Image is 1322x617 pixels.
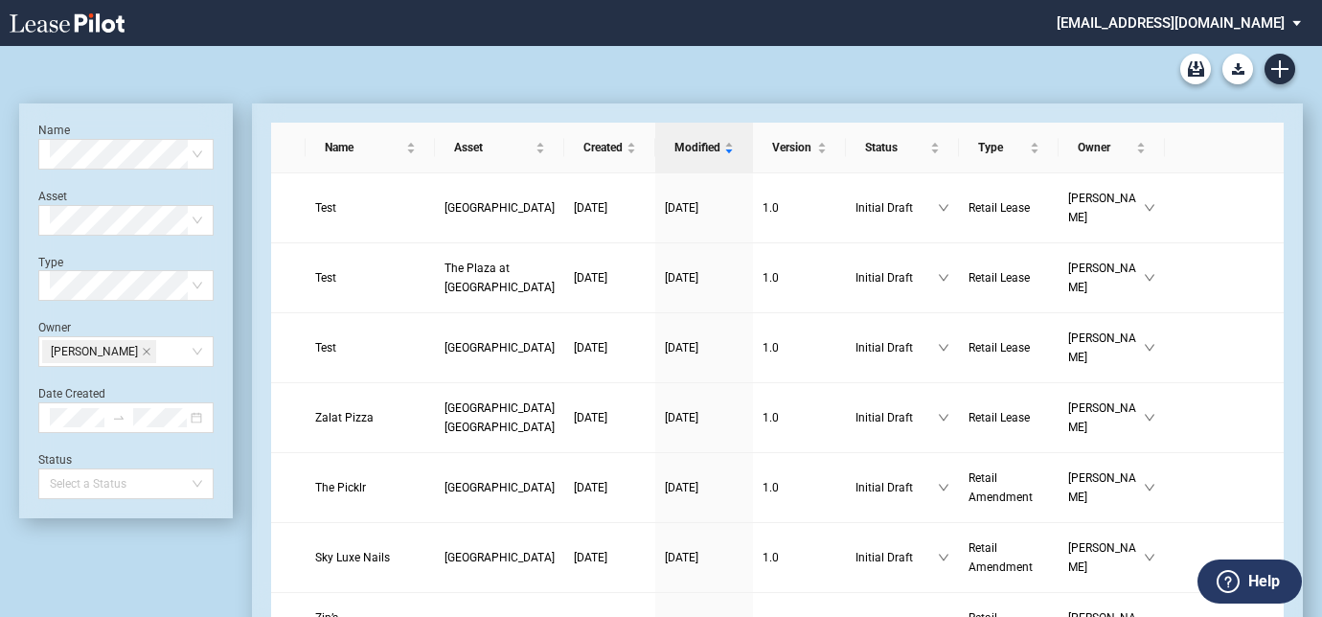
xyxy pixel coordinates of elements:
th: Owner [1059,123,1165,173]
span: [DATE] [665,481,698,494]
span: [DATE] [574,411,607,424]
span: Test [315,271,336,285]
th: Type [959,123,1059,173]
span: 1 . 0 [763,201,779,215]
span: down [938,412,949,423]
span: The Plaza at Lake Park [444,262,555,294]
a: [DATE] [665,198,743,217]
a: Zalat Pizza [315,408,425,427]
span: 1 . 0 [763,551,779,564]
span: [DATE] [574,551,607,564]
a: Sky Luxe Nails [315,548,425,567]
span: Initial Draft [855,198,938,217]
a: [DATE] [665,478,743,497]
a: Retail Lease [969,268,1049,287]
th: Modified [655,123,753,173]
span: [DATE] [665,341,698,354]
span: [PERSON_NAME] [1068,189,1144,227]
span: [DATE] [665,201,698,215]
span: Created [583,138,623,157]
span: down [938,342,949,354]
a: 1.0 [763,198,836,217]
span: down [938,202,949,214]
a: [DATE] [574,338,646,357]
span: [PERSON_NAME] [1068,538,1144,577]
a: [DATE] [665,338,743,357]
a: Create new document [1265,54,1295,84]
label: Name [38,124,70,137]
a: [DATE] [574,198,646,217]
span: Retail Lease [969,201,1030,215]
md-menu: Download Blank Form List [1217,54,1259,84]
a: [DATE] [665,268,743,287]
span: [PERSON_NAME] [1068,259,1144,297]
a: [DATE] [574,478,646,497]
a: Retail Amendment [969,468,1049,507]
span: Retail Lease [969,411,1030,424]
label: Type [38,256,63,269]
span: 1 . 0 [763,341,779,354]
span: Initial Draft [855,338,938,357]
a: Test [315,268,425,287]
span: Owner [1078,138,1132,157]
a: Retail Amendment [969,538,1049,577]
span: Retail Lease [969,271,1030,285]
span: [DATE] [665,411,698,424]
span: down [1144,412,1155,423]
span: Test [315,341,336,354]
span: [DATE] [574,481,607,494]
span: Status [865,138,926,157]
a: Retail Lease [969,408,1049,427]
label: Owner [38,321,71,334]
a: Test [315,338,425,357]
th: Version [753,123,846,173]
span: [PERSON_NAME] [1068,468,1144,507]
span: Pompano Citi Centre [444,551,555,564]
button: Download Blank Form [1222,54,1253,84]
span: down [1144,552,1155,563]
a: [GEOGRAPHIC_DATA] [GEOGRAPHIC_DATA] [444,399,555,437]
span: Catherine Midkiff [42,340,156,363]
a: [DATE] [665,408,743,427]
span: Initial Draft [855,268,938,287]
span: The Picklr [315,481,366,494]
a: [DATE] [574,548,646,567]
label: Help [1248,569,1280,594]
span: [PERSON_NAME] [1068,399,1144,437]
th: Created [564,123,655,173]
a: [GEOGRAPHIC_DATA] [444,478,555,497]
span: [DATE] [665,551,698,564]
span: Modified [674,138,720,157]
span: Initial Draft [855,548,938,567]
label: Asset [38,190,67,203]
a: [GEOGRAPHIC_DATA] [444,548,555,567]
span: swap-right [112,411,125,424]
span: down [938,552,949,563]
span: Initial Draft [855,478,938,497]
span: Retail Lease [969,341,1030,354]
span: [DATE] [574,201,607,215]
a: 1.0 [763,338,836,357]
span: down [938,272,949,284]
a: Archive [1180,54,1211,84]
span: [DATE] [574,271,607,285]
a: 1.0 [763,268,836,287]
span: Huntington Square Plaza [444,481,555,494]
span: [DATE] [574,341,607,354]
span: [PERSON_NAME] [51,341,138,362]
span: Type [978,138,1026,157]
span: down [1144,482,1155,493]
span: Name [325,138,402,157]
th: Name [306,123,435,173]
span: [DATE] [665,271,698,285]
a: [DATE] [665,548,743,567]
a: Test [315,198,425,217]
span: down [1144,342,1155,354]
label: Status [38,453,72,467]
a: 1.0 [763,548,836,567]
th: Asset [435,123,564,173]
span: Initial Draft [855,408,938,427]
a: [DATE] [574,268,646,287]
a: 1.0 [763,408,836,427]
span: down [1144,202,1155,214]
